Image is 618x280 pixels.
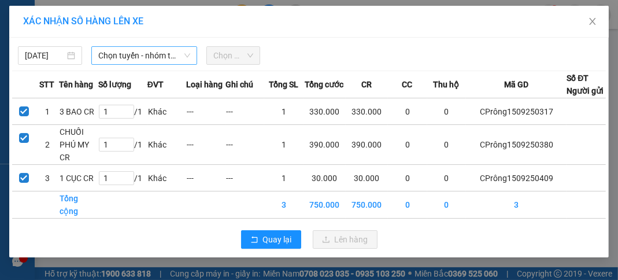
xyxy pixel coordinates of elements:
span: Số lượng [98,78,131,91]
td: 750.000 [346,191,388,219]
span: ĐỨC ĐẠT GIA LAI [32,11,144,27]
td: 1 [264,125,304,165]
span: VP Chư Prông [61,76,149,92]
td: / 1 [98,125,147,165]
button: Close [576,6,609,38]
td: 390.000 [304,125,346,165]
td: 1 CỤC CR [59,165,98,191]
strong: 0901 936 968 [8,56,64,67]
span: Thu hộ [433,78,459,91]
td: 3 [36,165,60,191]
td: Khác [147,125,187,165]
td: Khác [147,98,187,125]
td: / 1 [98,98,147,125]
span: Chọn tuyến - nhóm tuyến [98,47,190,64]
td: --- [186,165,225,191]
td: 0 [388,165,427,191]
td: CPrông1509250409 [466,165,567,191]
td: 0 [427,165,467,191]
td: 750.000 [304,191,346,219]
strong: 0931 600 979 [8,32,63,54]
td: 330.000 [346,98,388,125]
td: 0 [388,98,427,125]
td: --- [186,98,225,125]
td: 0 [388,125,427,165]
td: Tổng cộng [59,191,98,219]
td: 0 [427,98,467,125]
span: CR [361,78,372,91]
td: --- [225,98,265,125]
span: CC [402,78,412,91]
span: down [184,52,191,59]
td: 0 [427,125,467,165]
td: CHUỐI PHÚ MY CR [59,125,98,165]
strong: [PERSON_NAME]: [68,32,140,43]
td: --- [225,165,265,191]
td: 3 [466,191,567,219]
span: STT [39,78,54,91]
span: Tổng cước [305,78,343,91]
input: 15/09/2025 [25,49,65,62]
span: Quay lại [263,233,292,246]
span: Tên hàng [59,78,93,91]
span: Loại hàng [186,78,223,91]
td: 0 [388,191,427,219]
td: 390.000 [346,125,388,165]
button: rollbackQuay lại [241,230,301,249]
strong: 0901 933 179 [68,56,124,67]
span: ĐVT [147,78,164,91]
span: Mã GD [504,78,528,91]
td: 3 [264,191,304,219]
td: 1 [36,98,60,125]
td: --- [225,125,265,165]
td: 0 [427,191,467,219]
button: uploadLên hàng [313,230,378,249]
td: --- [186,125,225,165]
td: 3 BAO CR [59,98,98,125]
strong: 0901 900 568 [68,32,161,54]
td: Khác [147,165,187,191]
td: 30.000 [346,165,388,191]
span: Ghi chú [225,78,253,91]
td: 1 [264,98,304,125]
span: Chọn chuyến [213,47,253,64]
td: 30.000 [304,165,346,191]
td: 2 [36,125,60,165]
td: CPrông1509250380 [466,125,567,165]
td: 330.000 [304,98,346,125]
strong: Sài Gòn: [8,32,42,43]
div: Số ĐT Người gửi [567,72,604,97]
td: CPrông1509250317 [466,98,567,125]
span: close [588,17,597,26]
td: 1 [264,165,304,191]
span: XÁC NHẬN SỐ HÀNG LÊN XE [23,16,143,27]
td: / 1 [98,165,147,191]
span: VP GỬI: [8,76,58,92]
span: rollback [250,235,258,245]
span: Tổng SL [269,78,298,91]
